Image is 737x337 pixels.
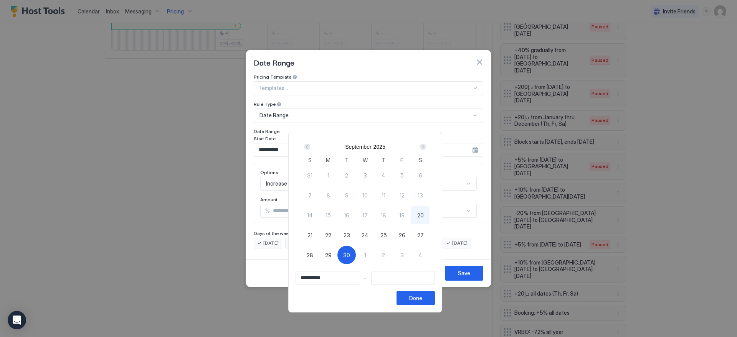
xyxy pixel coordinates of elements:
[374,206,393,224] button: 18
[325,231,331,239] span: 22
[374,166,393,184] button: 4
[356,186,374,204] button: 10
[380,231,387,239] span: 25
[373,144,385,150] button: 2025
[356,226,374,244] button: 24
[307,171,312,179] span: 31
[356,206,374,224] button: 17
[319,186,337,204] button: 8
[345,171,348,179] span: 2
[296,271,359,284] input: Input Field
[301,206,319,224] button: 14
[364,251,366,259] span: 1
[393,166,411,184] button: 5
[356,246,374,264] button: 1
[400,171,404,179] span: 5
[337,226,356,244] button: 23
[301,246,319,264] button: 28
[411,206,430,224] button: 20
[337,206,356,224] button: 16
[326,211,331,219] span: 15
[364,171,367,179] span: 3
[399,211,405,219] span: 19
[301,226,319,244] button: 21
[327,191,330,199] span: 8
[326,156,330,164] span: M
[417,142,428,151] button: Next
[308,191,312,199] span: 7
[418,251,422,259] span: 4
[374,226,393,244] button: 25
[411,246,430,264] button: 4
[343,251,350,259] span: 30
[301,186,319,204] button: 7
[393,246,411,264] button: 3
[417,231,424,239] span: 27
[409,294,422,302] div: Done
[319,166,337,184] button: 1
[319,246,337,264] button: 29
[362,231,368,239] span: 24
[345,156,349,164] span: T
[374,246,393,264] button: 2
[362,191,368,199] span: 10
[399,231,405,239] span: 26
[345,144,371,150] button: September
[417,211,424,219] span: 20
[374,186,393,204] button: 11
[364,275,367,281] span: -
[400,156,403,164] span: F
[337,246,356,264] button: 30
[393,186,411,204] button: 12
[411,166,430,184] button: 6
[319,226,337,244] button: 22
[363,156,368,164] span: W
[400,251,404,259] span: 3
[418,191,423,199] span: 13
[307,211,313,219] span: 14
[319,206,337,224] button: 15
[327,171,329,179] span: 1
[325,251,332,259] span: 29
[337,166,356,184] button: 2
[356,166,374,184] button: 3
[400,191,405,199] span: 12
[382,191,385,199] span: 11
[344,211,349,219] span: 16
[308,156,312,164] span: S
[382,251,385,259] span: 2
[382,156,385,164] span: T
[362,211,368,219] span: 17
[419,171,422,179] span: 6
[337,186,356,204] button: 9
[8,311,26,329] div: Open Intercom Messenger
[302,142,313,151] button: Prev
[301,166,319,184] button: 31
[419,156,422,164] span: S
[381,211,386,219] span: 18
[372,271,435,284] input: Input Field
[397,291,435,305] button: Done
[411,186,430,204] button: 13
[411,226,430,244] button: 27
[345,191,349,199] span: 9
[382,171,385,179] span: 4
[307,231,312,239] span: 21
[307,251,313,259] span: 28
[393,206,411,224] button: 19
[393,226,411,244] button: 26
[344,231,350,239] span: 23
